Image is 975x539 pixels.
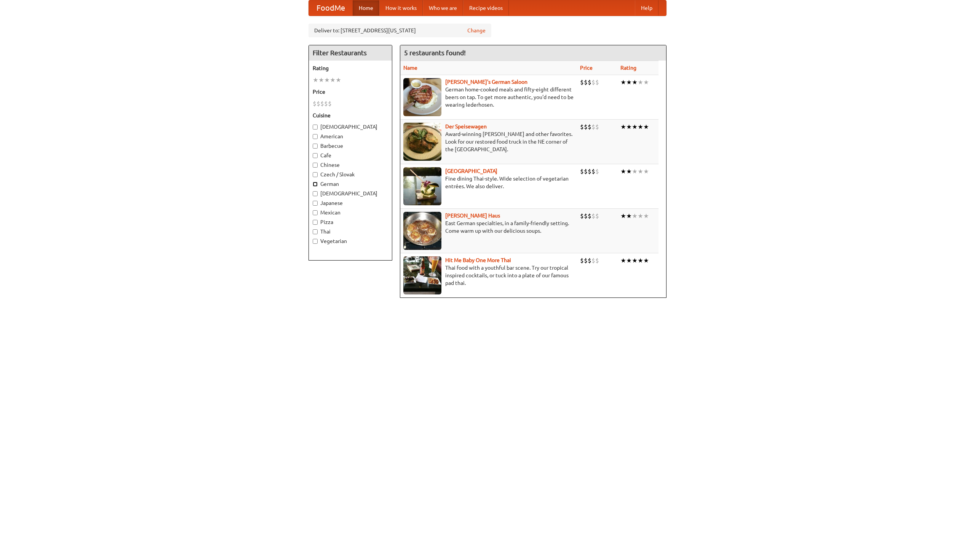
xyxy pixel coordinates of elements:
input: Chinese [313,163,318,168]
li: ★ [643,123,649,131]
li: $ [313,99,316,108]
img: esthers.jpg [403,78,441,116]
a: Recipe videos [463,0,509,16]
img: speisewagen.jpg [403,123,441,161]
li: $ [595,78,599,86]
li: $ [328,99,332,108]
li: $ [316,99,320,108]
li: $ [584,256,588,265]
img: babythai.jpg [403,256,441,294]
li: $ [580,256,584,265]
li: $ [580,78,584,86]
li: $ [591,212,595,220]
input: Czech / Slovak [313,172,318,177]
a: [PERSON_NAME] Haus [445,213,500,219]
li: ★ [626,167,632,176]
a: Home [353,0,379,16]
label: American [313,133,388,140]
a: Help [635,0,659,16]
li: $ [591,123,595,131]
li: $ [588,256,591,265]
label: Chinese [313,161,388,169]
img: kohlhaus.jpg [403,212,441,250]
a: [PERSON_NAME]'s German Saloon [445,79,527,85]
li: ★ [626,212,632,220]
li: ★ [638,78,643,86]
a: [GEOGRAPHIC_DATA] [445,168,497,174]
p: East German specialties, in a family-friendly setting. Come warm up with our delicious soups. [403,219,574,235]
input: Vegetarian [313,239,318,244]
li: $ [584,78,588,86]
li: ★ [643,78,649,86]
li: $ [591,167,595,176]
li: ★ [330,76,336,84]
li: ★ [620,123,626,131]
li: ★ [638,256,643,265]
a: Who we are [423,0,463,16]
li: ★ [643,167,649,176]
li: ★ [632,123,638,131]
input: German [313,182,318,187]
li: $ [588,78,591,86]
label: Vegetarian [313,237,388,245]
li: $ [595,256,599,265]
label: Thai [313,228,388,235]
p: Fine dining Thai-style. Wide selection of vegetarian entrées. We also deliver. [403,175,574,190]
input: Thai [313,229,318,234]
li: $ [588,167,591,176]
li: ★ [632,167,638,176]
li: ★ [632,78,638,86]
a: Der Speisewagen [445,123,487,130]
a: Rating [620,65,636,71]
li: $ [580,123,584,131]
li: ★ [336,76,341,84]
li: $ [588,123,591,131]
input: Barbecue [313,144,318,149]
label: Mexican [313,209,388,216]
input: [DEMOGRAPHIC_DATA] [313,191,318,196]
h5: Rating [313,64,388,72]
li: ★ [620,212,626,220]
li: $ [320,99,324,108]
label: Pizza [313,218,388,226]
li: ★ [638,167,643,176]
a: Hit Me Baby One More Thai [445,257,511,263]
label: [DEMOGRAPHIC_DATA] [313,123,388,131]
h5: Price [313,88,388,96]
li: $ [591,78,595,86]
li: $ [591,256,595,265]
li: $ [584,167,588,176]
label: [DEMOGRAPHIC_DATA] [313,190,388,197]
li: $ [580,212,584,220]
li: ★ [620,167,626,176]
li: ★ [643,212,649,220]
li: $ [324,99,328,108]
li: $ [584,212,588,220]
input: [DEMOGRAPHIC_DATA] [313,125,318,130]
li: ★ [620,78,626,86]
li: $ [580,167,584,176]
li: ★ [632,256,638,265]
li: ★ [324,76,330,84]
label: Barbecue [313,142,388,150]
a: How it works [379,0,423,16]
input: Pizza [313,220,318,225]
li: $ [588,212,591,220]
li: ★ [313,76,318,84]
label: Japanese [313,199,388,207]
li: $ [595,167,599,176]
img: satay.jpg [403,167,441,205]
li: $ [595,212,599,220]
p: Thai food with a youthful bar scene. Try our tropical inspired cocktails, or tuck into a plate of... [403,264,574,287]
a: Price [580,65,593,71]
a: Name [403,65,417,71]
p: Award-winning [PERSON_NAME] and other favorites. Look for our restored food truck in the NE corne... [403,130,574,153]
a: FoodMe [309,0,353,16]
li: ★ [643,256,649,265]
ng-pluralize: 5 restaurants found! [404,49,466,56]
